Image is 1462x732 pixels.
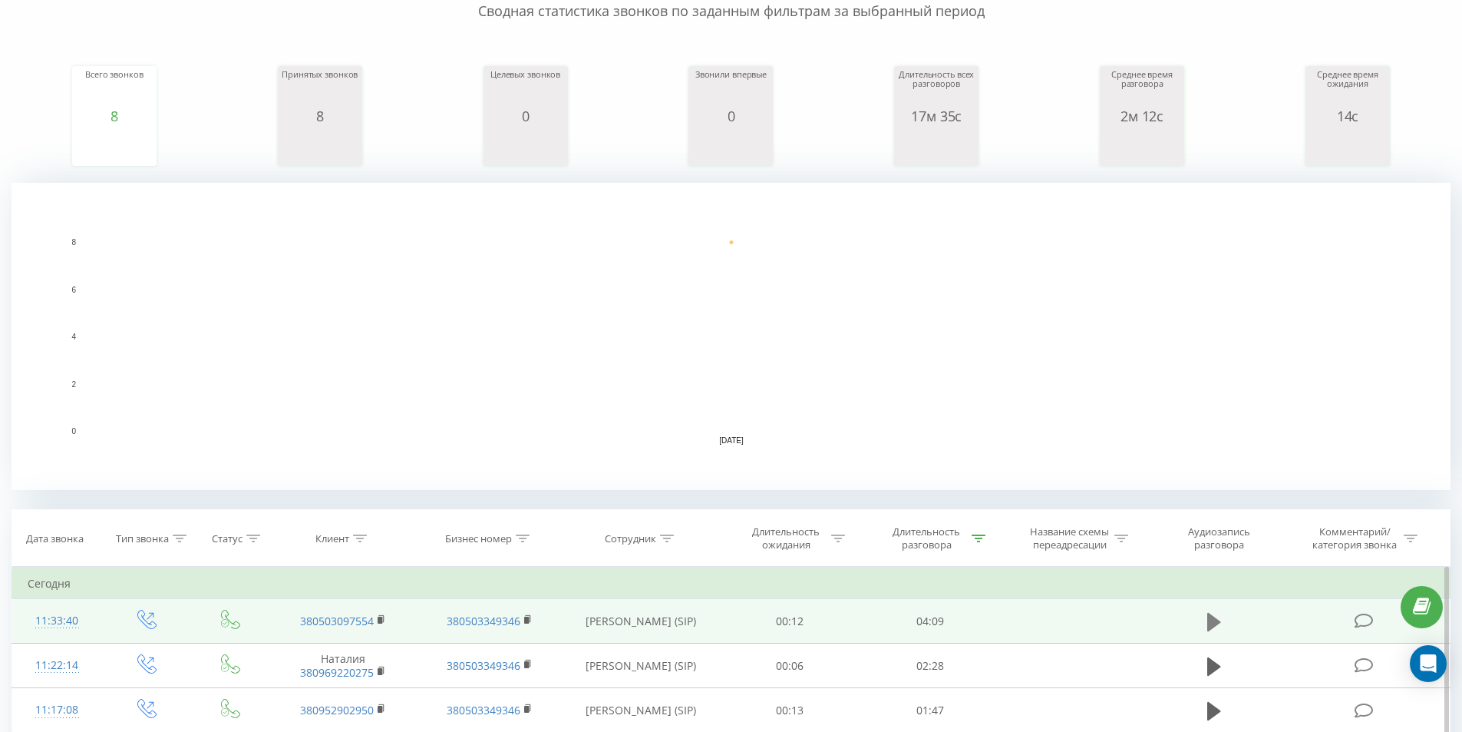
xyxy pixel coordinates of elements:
[563,599,720,644] td: [PERSON_NAME] (SIP)
[71,238,76,247] text: 8
[28,651,87,681] div: 11:22:14
[447,658,520,673] a: 380503349346
[487,108,564,124] div: 0
[270,644,416,688] td: Наталия
[71,427,76,436] text: 0
[71,286,76,294] text: 6
[886,525,968,551] div: Длительность разговора
[282,70,358,108] div: Принятых звонков
[1104,124,1180,170] svg: A chart.
[487,70,564,108] div: Целевых звонков
[605,532,656,545] div: Сотрудник
[71,380,76,389] text: 2
[898,124,975,170] svg: A chart.
[1309,124,1386,170] svg: A chart.
[26,532,84,545] div: Дата звонка
[315,532,349,545] div: Клиент
[692,108,769,124] div: 0
[1169,525,1269,551] div: Аудиозапись разговора
[12,183,1450,490] svg: A chart.
[282,108,358,124] div: 8
[745,525,827,551] div: Длительность ожидания
[1309,108,1386,124] div: 14с
[1104,70,1180,108] div: Среднее время разговора
[12,568,1450,599] td: Сегодня
[76,70,153,108] div: Всего звонков
[898,70,975,108] div: Длительность всех разговоров
[300,614,374,628] a: 380503097554
[860,599,1001,644] td: 04:09
[300,665,374,680] a: 380969220275
[71,333,76,341] text: 4
[300,703,374,717] a: 380952902950
[1410,645,1447,682] div: Open Intercom Messenger
[898,108,975,124] div: 17м 35с
[1309,70,1386,108] div: Среднее время ожидания
[445,532,512,545] div: Бизнес номер
[447,614,520,628] a: 380503349346
[1028,525,1111,551] div: Название схемы переадресации
[860,644,1001,688] td: 02:28
[720,599,860,644] td: 00:12
[1104,108,1180,124] div: 2м 12с
[447,703,520,717] a: 380503349346
[28,695,87,725] div: 11:17:08
[212,532,243,545] div: Статус
[28,606,87,636] div: 11:33:40
[719,436,744,445] text: [DATE]
[720,644,860,688] td: 00:06
[116,532,169,545] div: Тип звонка
[76,124,153,170] svg: A chart.
[76,108,153,124] div: 8
[563,644,720,688] td: [PERSON_NAME] (SIP)
[282,124,358,170] svg: A chart.
[1310,525,1400,551] div: Комментарий/категория звонка
[692,124,769,170] svg: A chart.
[487,124,564,170] svg: A chart.
[692,70,769,108] div: Звонили впервые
